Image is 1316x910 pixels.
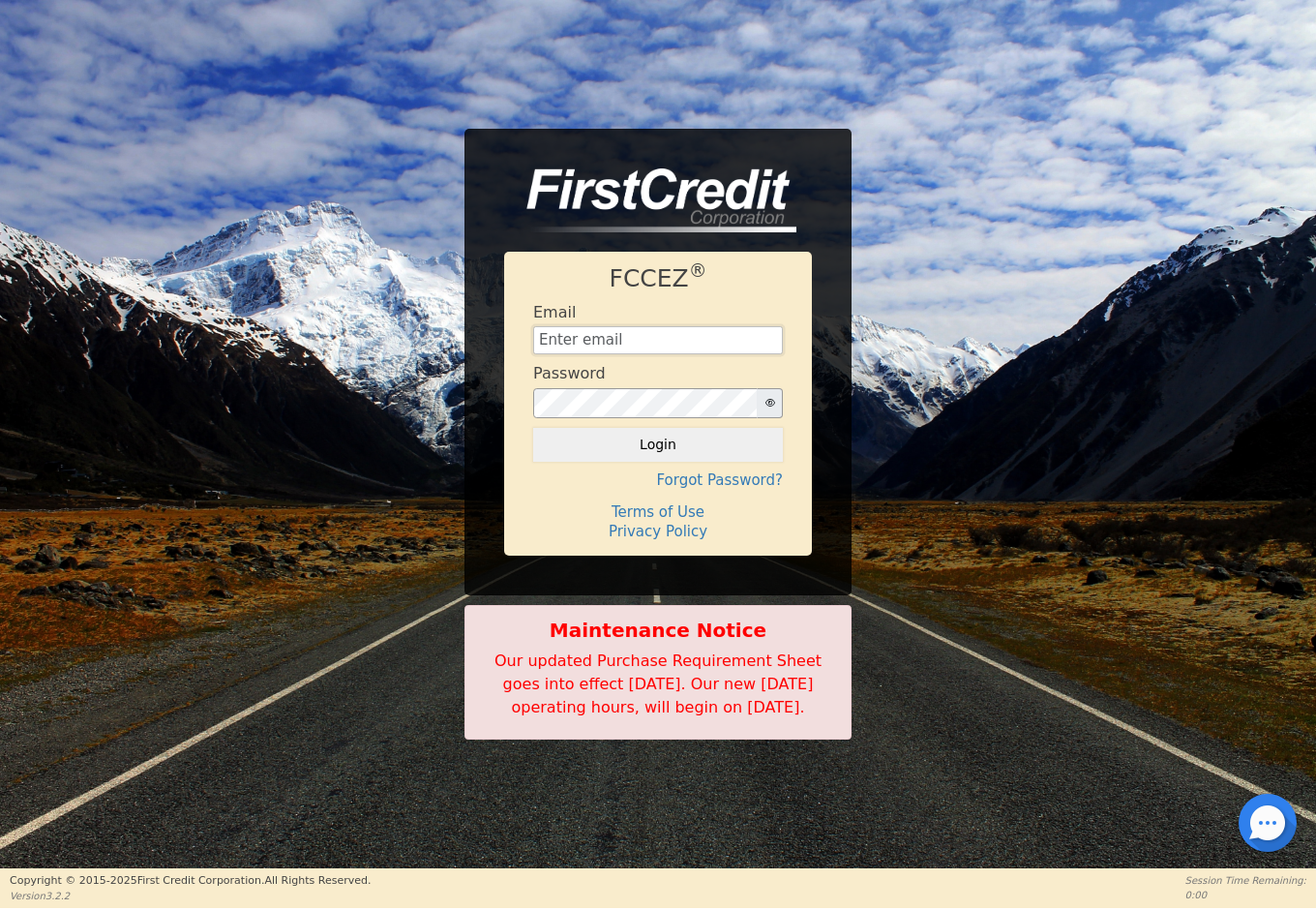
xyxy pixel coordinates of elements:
[533,326,783,355] input: Enter email
[1185,888,1306,902] p: 0:00
[10,889,371,903] p: Version 3.2.2
[504,168,796,232] img: logo-CMu_cnol.png
[533,388,758,419] input: password
[494,652,822,716] span: Our updated Purchase Requirement Sheet goes into effect [DATE]. Our new [DATE] operating hours, w...
[533,471,783,489] h4: Forgot Password?
[689,260,707,281] sup: ®
[1185,873,1306,888] p: Session Time Remaining:
[264,874,371,887] span: All Rights Reserved.
[475,616,841,645] b: Maintenance Notice
[533,364,606,382] h4: Password
[533,503,783,521] h4: Terms of Use
[533,264,783,293] h1: FCCEZ
[533,523,783,540] h4: Privacy Policy
[533,303,576,321] h4: Email
[10,873,371,890] p: Copyright © 2015- 2025 First Credit Corporation.
[533,428,783,461] button: Login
